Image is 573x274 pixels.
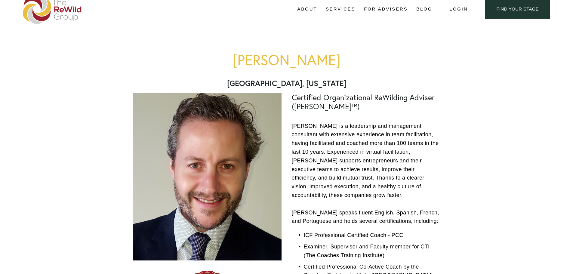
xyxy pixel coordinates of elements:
[297,5,317,13] span: About
[133,52,440,68] h1: [PERSON_NAME]
[326,5,356,13] span: Services
[292,122,440,226] p: [PERSON_NAME] is a leadership and management consultant with extensive experience in team facilit...
[227,78,346,88] strong: [GEOGRAPHIC_DATA], [US_STATE]
[304,231,440,240] p: ICF Professional Certified Coach - PCC
[292,93,440,111] h2: Certified Organizational ReWilding Adviser ([PERSON_NAME]™)
[416,5,432,14] a: Blog
[326,5,356,14] a: folder dropdown
[364,5,408,14] a: For Advisers
[450,5,468,13] a: Login
[304,242,440,260] p: Examiner, Supervisor and Faculty member for CTI (The Coaches Training Institute)
[297,5,317,14] a: folder dropdown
